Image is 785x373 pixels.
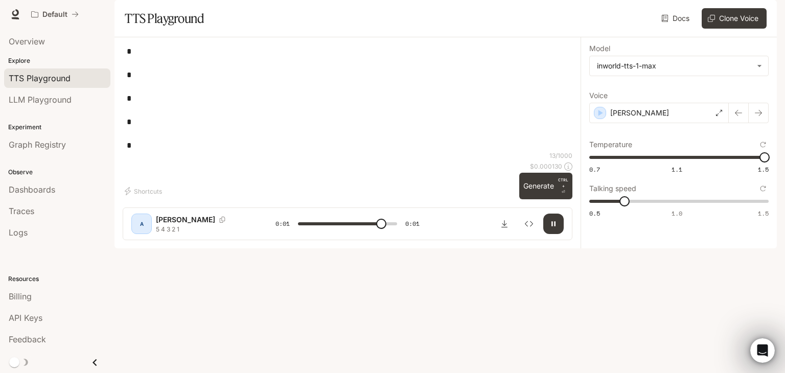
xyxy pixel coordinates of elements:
[558,177,568,195] p: ⏎
[589,92,608,99] p: Voice
[659,8,694,29] a: Docs
[42,10,67,19] p: Default
[590,56,768,76] div: inworld-tts-1-max
[589,209,600,218] span: 0.5
[519,173,572,199] button: GenerateCTRL +⏎
[125,8,204,29] h1: TTS Playground
[558,177,568,189] p: CTRL +
[589,141,632,148] p: Temperature
[27,4,83,25] button: All workspaces
[156,215,215,225] p: [PERSON_NAME]
[494,214,515,234] button: Download audio
[589,165,600,174] span: 0.7
[757,139,769,150] button: Reset to default
[597,61,752,71] div: inworld-tts-1-max
[750,338,775,363] iframe: Intercom live chat
[123,183,166,199] button: Shortcuts
[702,8,767,29] button: Clone Voice
[672,209,682,218] span: 1.0
[275,219,290,229] span: 0:01
[589,185,636,192] p: Talking speed
[758,165,769,174] span: 1.5
[589,45,610,52] p: Model
[156,225,251,234] p: 5 4 3 2 1
[672,165,682,174] span: 1.1
[405,219,420,229] span: 0:01
[215,217,229,223] button: Copy Voice ID
[519,214,539,234] button: Inspect
[133,216,150,232] div: A
[758,209,769,218] span: 1.5
[610,108,669,118] p: [PERSON_NAME]
[757,183,769,194] button: Reset to default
